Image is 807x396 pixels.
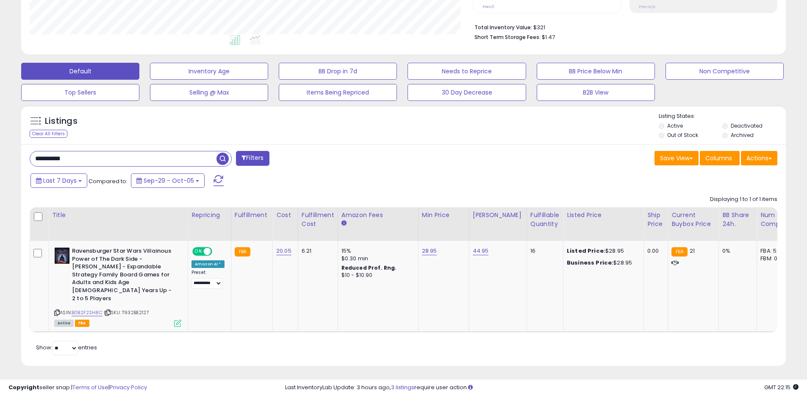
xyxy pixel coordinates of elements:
[54,247,181,326] div: ASIN:
[667,131,698,139] label: Out of Stock
[235,247,250,257] small: FBA
[341,255,412,262] div: $0.30 min
[43,176,77,185] span: Last 7 Days
[700,151,740,165] button: Columns
[537,63,655,80] button: BB Price Below Min
[45,115,78,127] h5: Listings
[72,383,108,391] a: Terms of Use
[671,247,687,257] small: FBA
[731,131,754,139] label: Archived
[647,211,664,229] div: Ship Price
[542,33,555,41] span: $1.47
[741,151,777,165] button: Actions
[279,63,397,80] button: BB Drop in 7d
[760,247,788,255] div: FBA: 5
[391,383,414,391] a: 3 listings
[89,177,128,185] span: Compared to:
[647,247,661,255] div: 0.00
[473,247,489,255] a: 44.95
[302,211,334,229] div: Fulfillment Cost
[567,259,637,267] div: $28.95
[341,211,415,220] div: Amazon Fees
[21,63,139,80] button: Default
[666,63,784,80] button: Non Competitive
[54,320,74,327] span: All listings currently available for purchase on Amazon
[193,248,204,255] span: ON
[690,247,695,255] span: 21
[408,84,526,101] button: 30 Day Decrease
[191,270,225,289] div: Preset:
[150,84,268,101] button: Selling @ Max
[150,63,268,80] button: Inventory Age
[341,247,412,255] div: 15%
[54,247,70,264] img: 41HjZazs3PL._SL40_.jpg
[474,24,532,31] b: Total Inventory Value:
[760,255,788,262] div: FBM: 0
[285,384,799,392] div: Last InventoryLab Update: 3 hours ago, require user action.
[659,112,786,120] p: Listing States:
[567,259,613,267] b: Business Price:
[422,211,466,220] div: Min Price
[30,130,67,138] div: Clear All Filters
[671,211,715,229] div: Current Buybox Price
[408,63,526,80] button: Needs to Reprice
[72,247,175,304] b: Ravensburger Star Wars Villainous Power of The Dark Side - [PERSON_NAME] - Expandable Strategy Fa...
[8,384,147,392] div: seller snap | |
[567,247,637,255] div: $28.95
[639,4,655,9] small: Prev: N/A
[191,260,225,268] div: Amazon AI *
[235,211,269,220] div: Fulfillment
[473,211,523,220] div: [PERSON_NAME]
[31,173,87,188] button: Last 7 Days
[722,247,750,255] div: 0%
[211,248,225,255] span: OFF
[567,247,605,255] b: Listed Price:
[760,211,791,229] div: Num of Comp.
[474,22,771,32] li: $321
[537,84,655,101] button: B2B View
[474,33,541,41] b: Short Term Storage Fees:
[422,247,437,255] a: 28.95
[341,220,347,227] small: Amazon Fees.
[483,4,494,9] small: Prev: 0
[104,309,149,316] span: | SKU: T932BE2127
[131,173,205,188] button: Sep-29 - Oct-05
[8,383,39,391] strong: Copyright
[21,84,139,101] button: Top Sellers
[302,247,331,255] div: 6.21
[276,247,291,255] a: 20.05
[36,343,97,351] span: Show: entries
[341,272,412,279] div: $10 - $10.90
[52,211,184,220] div: Title
[191,211,227,220] div: Repricing
[236,151,269,166] button: Filters
[567,211,640,220] div: Listed Price
[144,176,194,185] span: Sep-29 - Oct-05
[72,309,103,316] a: B0B2F2SH8C
[722,211,753,229] div: BB Share 24h.
[667,122,683,129] label: Active
[75,320,89,327] span: FBA
[654,151,699,165] button: Save View
[341,264,397,271] b: Reduced Prof. Rng.
[764,383,799,391] span: 2025-10-13 22:15 GMT
[276,211,294,220] div: Cost
[530,211,560,229] div: Fulfillable Quantity
[110,383,147,391] a: Privacy Policy
[530,247,557,255] div: 16
[731,122,763,129] label: Deactivated
[279,84,397,101] button: Items Being Repriced
[705,154,732,162] span: Columns
[710,195,777,204] div: Displaying 1 to 1 of 1 items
